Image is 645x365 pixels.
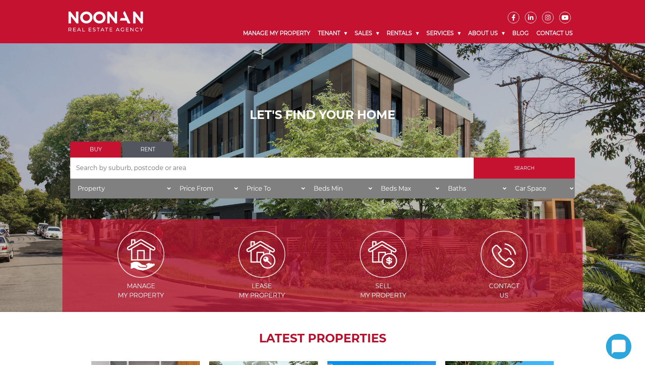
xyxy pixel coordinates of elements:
[68,11,143,32] img: Noonan Real Estate Agency
[508,23,533,43] a: Blog
[323,250,443,299] a: Sellmy Property
[70,142,121,158] a: Buy
[444,250,564,299] a: ContactUs
[117,231,164,278] img: Manage my Property
[238,231,285,278] img: Lease my property
[81,250,201,299] a: Managemy Property
[533,23,577,43] a: Contact Us
[70,158,474,179] input: Search by suburb, postcode or area
[123,142,173,158] a: Rent
[239,23,314,43] a: Manage My Property
[444,282,564,300] span: Contact Us
[474,158,575,179] input: Search
[464,23,508,43] a: About Us
[351,23,383,43] a: Sales
[202,282,322,300] span: Lease my Property
[481,231,528,278] img: ICONS
[82,331,563,346] h2: LATEST PROPERTIES
[202,250,322,299] a: Leasemy Property
[81,282,201,300] span: Manage my Property
[383,23,423,43] a: Rentals
[423,23,464,43] a: Services
[70,108,575,122] h1: LET'S FIND YOUR HOME
[360,231,407,278] img: Sell my property
[323,282,443,300] span: Sell my Property
[314,23,351,43] a: Tenant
